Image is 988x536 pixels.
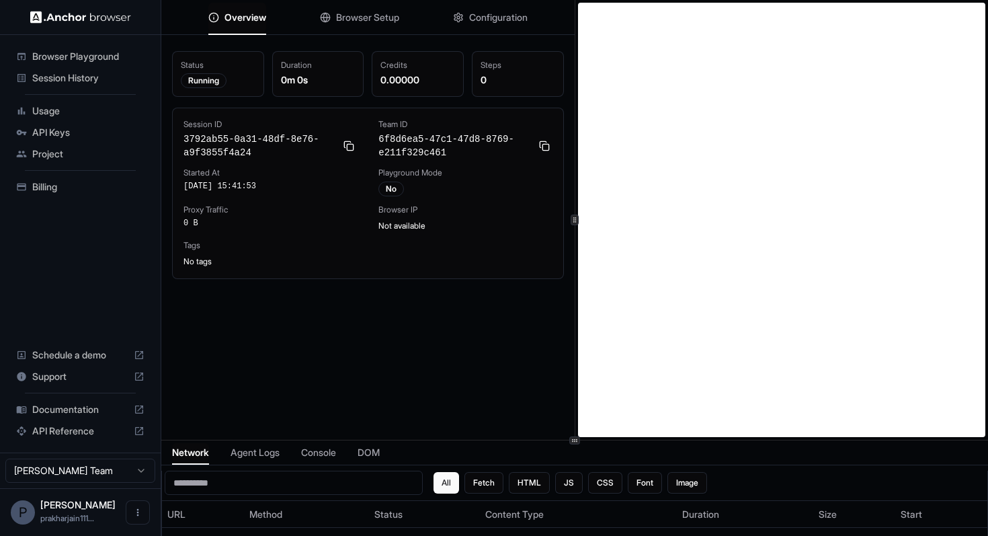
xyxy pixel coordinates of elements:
div: API Keys [11,122,150,143]
div: P [11,500,35,525]
div: Session History [11,67,150,89]
span: Support [32,370,128,383]
span: API Keys [32,126,145,139]
div: Schedule a demo [11,344,150,366]
span: Usage [32,104,145,118]
div: Support [11,366,150,387]
button: Open menu [126,500,150,525]
div: Browser Playground [11,46,150,67]
span: Billing [32,180,145,194]
div: Project [11,143,150,165]
span: Documentation [32,403,128,416]
span: Prakhar Jain [40,499,116,510]
div: Usage [11,100,150,122]
div: Billing [11,176,150,198]
img: Anchor Logo [30,11,131,24]
span: Session History [32,71,145,85]
div: API Reference [11,420,150,442]
span: Project [32,147,145,161]
span: Browser Playground [32,50,145,63]
span: Schedule a demo [32,348,128,362]
span: prakharjain1114@gmail.com [40,513,94,523]
span: API Reference [32,424,128,438]
div: Documentation [11,399,150,420]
